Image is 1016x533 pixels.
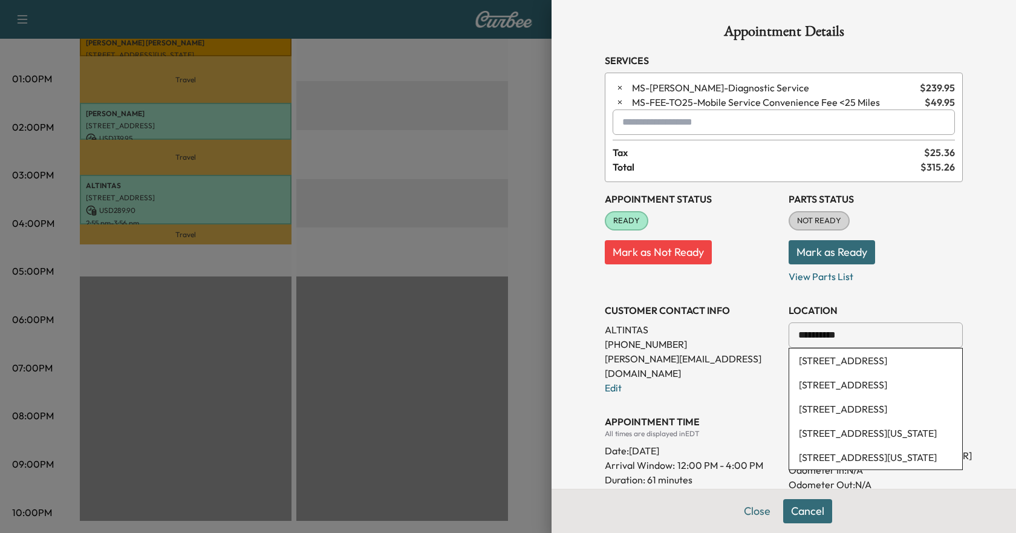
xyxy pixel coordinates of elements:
[789,445,962,469] li: [STREET_ADDRESS][US_STATE]
[789,264,963,284] p: View Parts List
[606,215,647,227] span: READY
[925,95,955,110] span: $ 49.95
[605,414,779,429] h3: APPOINTMENT TIME
[789,373,962,397] li: [STREET_ADDRESS]
[605,192,779,206] h3: Appointment Status
[605,439,779,458] div: Date: [DATE]
[605,473,779,487] p: Duration: 61 minutes
[605,24,963,44] h1: Appointment Details
[605,303,779,318] h3: CUSTOMER CONTACT INFO
[924,145,955,160] span: $ 25.36
[789,192,963,206] h3: Parts Status
[613,145,924,160] span: Tax
[789,348,962,373] li: [STREET_ADDRESS]
[605,322,779,337] p: ALTINTAS
[605,458,779,473] p: Arrival Window:
[605,240,712,264] button: Mark as Not Ready
[632,80,915,95] span: Diagnostic Service
[789,303,963,318] h3: LOCATION
[783,499,832,523] button: Cancel
[736,499,778,523] button: Close
[605,382,622,394] a: Edit
[605,337,779,352] p: [PHONE_NUMBER]
[613,160,920,174] span: Total
[789,477,963,492] p: Odometer Out: N/A
[632,95,920,110] span: Mobile Service Convenience Fee <25 Miles
[920,80,955,95] span: $ 239.95
[790,215,848,227] span: NOT READY
[789,448,963,463] p: [US_VEHICLE_IDENTIFICATION_NUMBER]
[789,397,962,421] li: [STREET_ADDRESS]
[605,53,963,68] h3: Services
[677,458,763,473] span: 12:00 PM - 4:00 PM
[605,429,779,439] div: All times are displayed in EDT
[789,463,963,477] p: Odometer In: N/A
[605,352,779,381] p: [PERSON_NAME][EMAIL_ADDRESS][DOMAIN_NAME]
[605,487,779,502] p: Reschedule or Cancel
[920,160,955,174] span: $ 315.26
[789,421,962,445] li: [STREET_ADDRESS][US_STATE]
[789,240,875,264] button: Mark as Ready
